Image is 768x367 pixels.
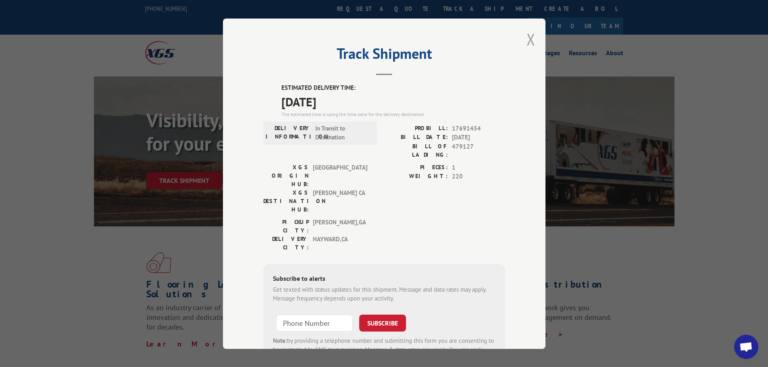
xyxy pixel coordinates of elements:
[266,124,311,142] label: DELIVERY INFORMATION:
[263,234,309,251] label: DELIVERY CITY:
[263,163,309,188] label: XGS ORIGIN HUB:
[313,188,367,214] span: [PERSON_NAME] CA
[273,273,495,285] div: Subscribe to alerts
[384,142,448,159] label: BILL OF LADING:
[273,285,495,303] div: Get texted with status updates for this shipment. Message and data rates may apply. Message frequ...
[384,124,448,133] label: PROBILL:
[281,92,505,110] span: [DATE]
[263,48,505,63] h2: Track Shipment
[313,218,367,234] span: [PERSON_NAME] , GA
[452,142,505,159] span: 479127
[263,218,309,234] label: PICKUP CITY:
[359,314,406,331] button: SUBSCRIBE
[313,234,367,251] span: HAYWARD , CA
[452,133,505,142] span: [DATE]
[315,124,370,142] span: In Transit to Destination
[527,29,535,50] button: Close modal
[734,335,758,359] div: Open chat
[452,163,505,172] span: 1
[263,188,309,214] label: XGS DESTINATION HUB:
[452,172,505,181] span: 220
[281,83,505,93] label: ESTIMATED DELIVERY TIME:
[384,133,448,142] label: BILL DATE:
[313,163,367,188] span: [GEOGRAPHIC_DATA]
[276,314,353,331] input: Phone Number
[281,110,505,118] div: The estimated time is using the time zone for the delivery destination.
[273,336,495,363] div: by providing a telephone number and submitting this form you are consenting to be contacted by SM...
[273,336,287,344] strong: Note:
[384,163,448,172] label: PIECES:
[452,124,505,133] span: 17691454
[384,172,448,181] label: WEIGHT:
